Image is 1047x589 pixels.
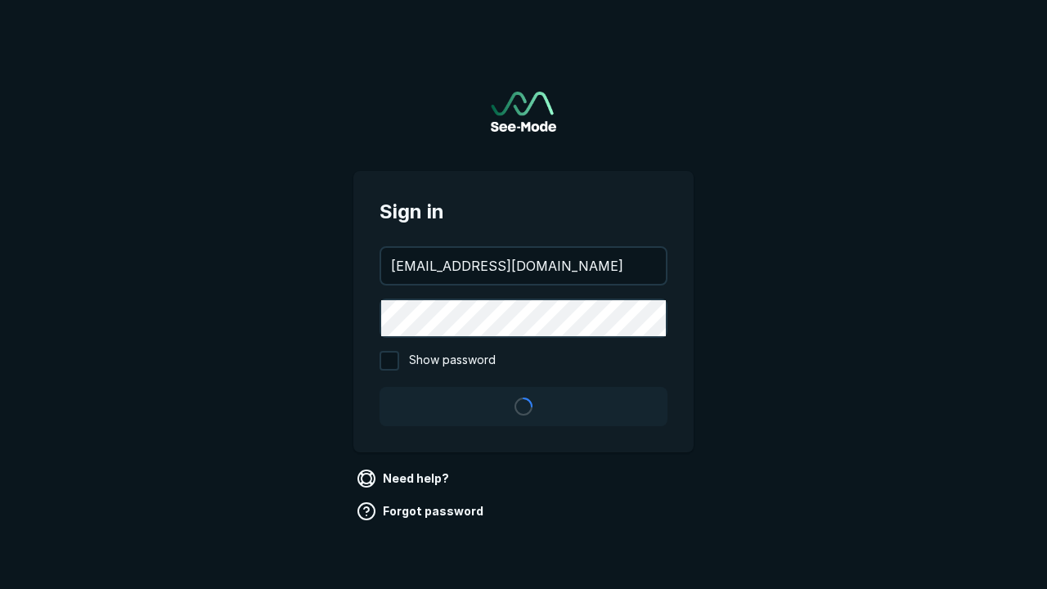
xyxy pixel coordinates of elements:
span: Show password [409,351,496,371]
span: Sign in [380,197,667,227]
a: Forgot password [353,498,490,524]
a: Go to sign in [491,92,556,132]
img: See-Mode Logo [491,92,556,132]
a: Need help? [353,465,456,492]
input: your@email.com [381,248,666,284]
